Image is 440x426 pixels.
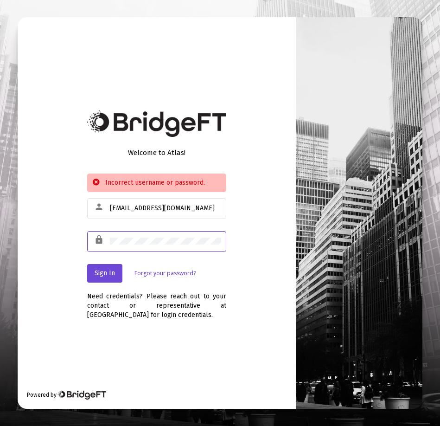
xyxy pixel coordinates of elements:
img: Bridge Financial Technology Logo [87,110,226,137]
div: Welcome to Atlas! [87,148,226,157]
button: Sign In [87,264,122,283]
mat-icon: lock [94,234,105,245]
input: Email or Username [110,205,221,212]
img: Bridge Financial Technology Logo [57,390,106,400]
span: Sign In [95,269,115,277]
div: Powered by [27,390,106,400]
div: Incorrect username or password. [87,174,226,192]
a: Forgot your password? [134,269,196,278]
div: Need credentials? Please reach out to your contact or representative at [GEOGRAPHIC_DATA] for log... [87,283,226,320]
mat-icon: person [94,201,105,213]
